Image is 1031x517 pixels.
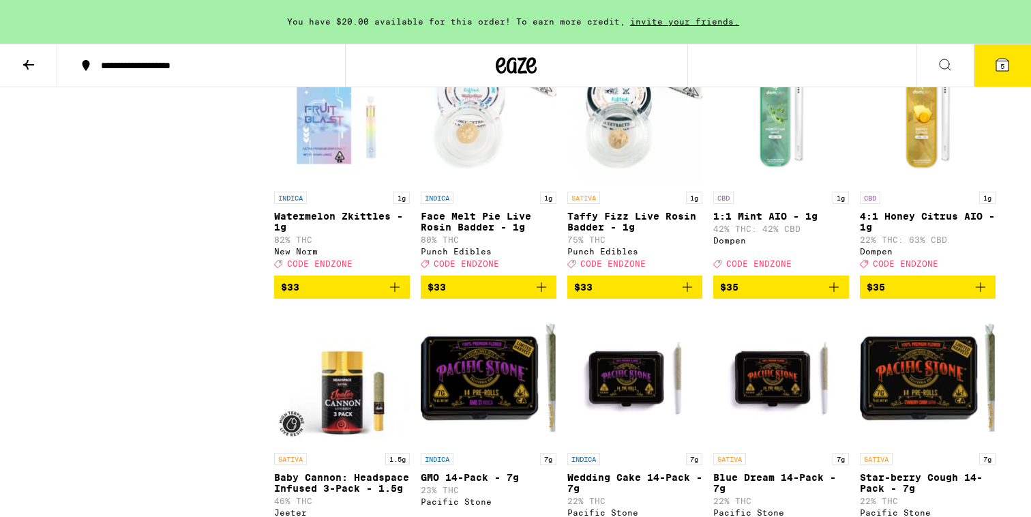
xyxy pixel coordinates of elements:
div: Punch Edibles [567,247,703,256]
span: CODE ENDZONE [580,260,646,269]
span: $35 [720,282,738,293]
a: Open page for Face Melt Pie Live Rosin Badder - 1g from Punch Edibles [421,48,556,275]
div: Pacific Stone [713,508,849,517]
p: Taffy Fizz Live Rosin Badder - 1g [567,211,703,233]
p: 23% THC [421,486,556,494]
p: 7g [686,453,702,465]
p: 1g [979,192,996,204]
p: INDICA [567,453,600,465]
span: $33 [574,282,593,293]
p: 22% THC: 63% CBD [860,235,996,244]
button: Add to bag [274,276,410,299]
button: Add to bag [713,276,849,299]
span: CODE ENDZONE [287,260,353,269]
span: CODE ENDZONE [726,260,792,269]
p: 7g [833,453,849,465]
button: Add to bag [860,276,996,299]
img: New Norm - Watermelon Zkittles - 1g [274,48,410,185]
p: 1g [393,192,410,204]
p: SATIVA [274,453,307,465]
p: 22% THC [567,497,703,505]
p: Face Melt Pie Live Rosin Badder - 1g [421,211,556,233]
p: Star-berry Cough 14-Pack - 7g [860,472,996,494]
img: Dompen - 1:1 Mint AIO - 1g [713,48,849,185]
div: Punch Edibles [421,247,556,256]
img: Dompen - 4:1 Honey Citrus AIO - 1g [860,48,996,185]
a: Open page for Watermelon Zkittles - 1g from New Norm [274,48,410,275]
img: Pacific Stone - Wedding Cake 14-Pack - 7g [567,310,703,446]
div: Pacific Stone [860,508,996,517]
div: New Norm [274,247,410,256]
p: 7g [979,453,996,465]
span: invite your friends. [625,17,744,26]
p: 1:1 Mint AIO - 1g [713,211,849,222]
p: Watermelon Zkittles - 1g [274,211,410,233]
span: Hi. Need any help? [8,10,98,20]
button: 5 [974,44,1031,87]
a: Open page for 4:1 Honey Citrus AIO - 1g from Dompen [860,48,996,275]
p: INDICA [274,192,307,204]
span: CODE ENDZONE [434,260,499,269]
p: GMO 14-Pack - 7g [421,472,556,483]
p: 4:1 Honey Citrus AIO - 1g [860,211,996,233]
div: Dompen [713,236,849,245]
p: Blue Dream 14-Pack - 7g [713,472,849,494]
p: 1g [686,192,702,204]
p: INDICA [421,192,453,204]
p: CBD [860,192,880,204]
p: 46% THC [274,497,410,505]
p: SATIVA [567,192,600,204]
span: 5 [1000,62,1004,70]
p: 1.5g [385,453,410,465]
div: Dompen [860,247,996,256]
img: Pacific Stone - Blue Dream 14-Pack - 7g [713,310,849,446]
p: Wedding Cake 14-Pack - 7g [567,472,703,494]
p: 22% THC [860,497,996,505]
button: Add to bag [567,276,703,299]
span: You have $20.00 available for this order! To earn more credit, [287,17,625,26]
p: 22% THC [713,497,849,505]
p: 80% THC [421,235,556,244]
a: Open page for 1:1 Mint AIO - 1g from Dompen [713,48,849,275]
img: Punch Edibles - Face Melt Pie Live Rosin Badder - 1g [421,48,556,185]
p: SATIVA [713,453,746,465]
p: 7g [540,453,556,465]
p: INDICA [421,453,453,465]
span: $35 [867,282,885,293]
div: Pacific Stone [567,508,703,517]
p: CBD [713,192,734,204]
p: SATIVA [860,453,893,465]
p: 1g [540,192,556,204]
span: $33 [428,282,446,293]
div: Jeeter [274,508,410,517]
p: 42% THC: 42% CBD [713,224,849,233]
span: CODE ENDZONE [873,260,938,269]
span: $33 [281,282,299,293]
img: Pacific Stone - GMO 14-Pack - 7g [421,310,556,446]
p: 75% THC [567,235,703,244]
p: 82% THC [274,235,410,244]
img: Jeeter - Baby Cannon: Headspace Infused 3-Pack - 1.5g [274,310,410,446]
p: Baby Cannon: Headspace Infused 3-Pack - 1.5g [274,472,410,494]
button: Add to bag [421,276,556,299]
div: Pacific Stone [421,497,556,506]
img: Punch Edibles - Taffy Fizz Live Rosin Badder - 1g [567,48,703,185]
p: 1g [833,192,849,204]
a: Open page for Taffy Fizz Live Rosin Badder - 1g from Punch Edibles [567,48,703,275]
img: Pacific Stone - Star-berry Cough 14-Pack - 7g [860,310,996,446]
